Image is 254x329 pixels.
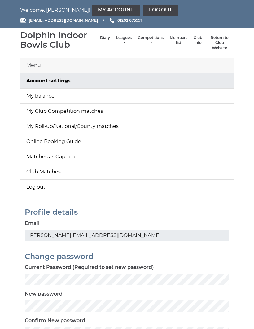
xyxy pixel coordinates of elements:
a: My Account [92,5,140,16]
a: My Roll-up/National/County matches [20,119,234,134]
label: Current Password (Required to set new password) [25,264,154,271]
span: [EMAIL_ADDRESS][DOMAIN_NAME] [29,18,98,23]
div: Dolphin Indoor Bowls Club [20,30,97,50]
nav: Welcome, [PERSON_NAME]! [20,5,234,16]
a: Online Booking Guide [20,134,234,149]
a: Members list [170,35,187,46]
a: My balance [20,89,234,103]
div: Menu [20,58,234,73]
a: Club Matches [20,164,234,179]
a: Email [EMAIL_ADDRESS][DOMAIN_NAME] [20,17,98,23]
label: Email [25,220,40,227]
a: Diary [100,35,110,41]
span: 01202 675551 [117,18,142,23]
img: Email [20,18,26,23]
a: Matches as Captain [20,149,234,164]
label: Confirm New password [25,317,85,324]
h2: Profile details [25,208,229,216]
label: New password [25,290,63,298]
h2: Change password [25,252,229,261]
a: Competitions [138,35,164,46]
a: Return to Club Website [208,35,231,51]
a: Phone us 01202 675551 [109,17,142,23]
a: Log out [143,5,178,16]
img: Phone us [110,18,114,23]
a: Leagues [116,35,132,46]
a: Log out [20,180,234,195]
a: My Club Competition matches [20,104,234,119]
a: Club Info [194,35,202,46]
a: Account settings [20,73,234,88]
